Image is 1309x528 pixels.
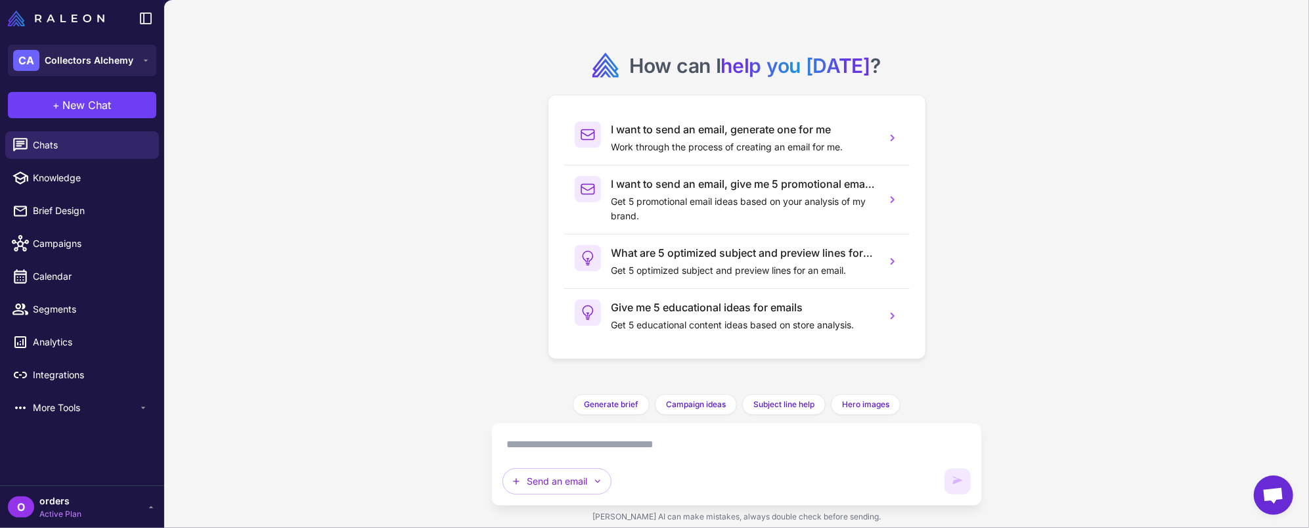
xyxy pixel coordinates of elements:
div: CA [13,50,39,71]
a: Chats [5,131,159,159]
button: CACollectors Alchemy [8,45,156,76]
span: Collectors Alchemy [45,53,133,68]
p: Get 5 educational content ideas based on store analysis. [611,318,876,332]
h3: I want to send an email, give me 5 promotional email ideas. [611,176,876,192]
a: Analytics [5,328,159,356]
a: Segments [5,296,159,323]
a: Knowledge [5,164,159,192]
button: Campaign ideas [655,394,737,415]
span: Analytics [33,335,148,349]
a: Open chat [1254,475,1293,515]
span: Chats [33,138,148,152]
span: help you [DATE] [721,54,871,77]
span: Hero images [842,399,889,410]
span: Brief Design [33,204,148,218]
span: + [53,97,60,113]
p: Get 5 optimized subject and preview lines for an email. [611,263,876,278]
div: [PERSON_NAME] AI can make mistakes, always double check before sending. [491,506,982,528]
a: Brief Design [5,197,159,225]
span: Campaign ideas [666,399,726,410]
button: Generate brief [573,394,650,415]
img: Raleon Logo [8,11,104,26]
h3: I want to send an email, generate one for me [611,121,876,137]
div: O [8,496,34,517]
a: Integrations [5,361,159,389]
span: Integrations [33,368,148,382]
span: orders [39,494,81,508]
p: Get 5 promotional email ideas based on your analysis of my brand. [611,194,876,223]
h3: What are 5 optimized subject and preview lines for an email? [611,245,876,261]
a: Campaigns [5,230,159,257]
span: Active Plan [39,508,81,520]
span: More Tools [33,401,138,415]
button: Hero images [831,394,900,415]
h2: How can I ? [629,53,881,79]
span: Knowledge [33,171,148,185]
span: Segments [33,302,148,317]
button: Subject line help [742,394,826,415]
span: Subject line help [753,399,814,410]
p: Work through the process of creating an email for me. [611,140,876,154]
span: Campaigns [33,236,148,251]
span: Generate brief [584,399,638,410]
span: Calendar [33,269,148,284]
span: New Chat [63,97,112,113]
a: Calendar [5,263,159,290]
button: Send an email [502,468,611,495]
h3: Give me 5 educational ideas for emails [611,299,876,315]
button: +New Chat [8,92,156,118]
